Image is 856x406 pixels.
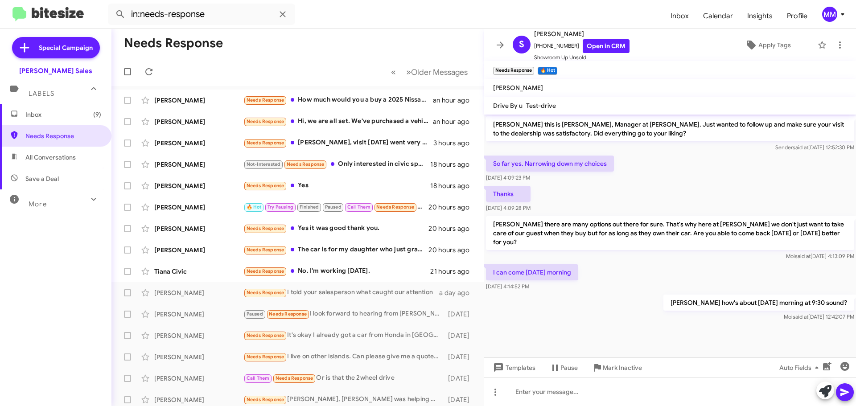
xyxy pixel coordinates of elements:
[538,67,557,75] small: 🔥 Hot
[124,36,223,50] h1: Needs Response
[247,204,262,210] span: 🔥 Hot
[276,375,313,381] span: Needs Response
[247,97,284,103] span: Needs Response
[247,354,284,360] span: Needs Response
[243,245,428,255] div: The car is for my daughter who just graduated college. She needs to establish her credit first an...
[29,200,47,208] span: More
[793,144,808,151] span: said at
[444,353,477,361] div: [DATE]
[526,102,556,110] span: Test-drive
[534,53,630,62] span: Showroom Up Unsold
[247,226,284,231] span: Needs Response
[486,283,529,290] span: [DATE] 4:14:52 PM
[267,204,293,210] span: Try Pausing
[433,139,477,148] div: 3 hours ago
[247,311,263,317] span: Paused
[493,84,543,92] span: [PERSON_NAME]
[247,247,284,253] span: Needs Response
[543,360,585,376] button: Pause
[775,144,854,151] span: Sender [DATE] 12:52:30 PM
[444,331,477,340] div: [DATE]
[247,161,281,167] span: Not-Interested
[444,310,477,319] div: [DATE]
[325,204,342,210] span: Paused
[243,180,430,191] div: Yes
[243,223,428,234] div: Yes it was good thank you.
[243,394,444,405] div: [PERSON_NAME], [PERSON_NAME] was helping me with the car. Last I checked he was seeing when the C...
[560,360,578,376] span: Pause
[247,140,284,146] span: Needs Response
[444,374,477,383] div: [DATE]
[154,331,243,340] div: [PERSON_NAME]
[519,37,524,52] span: S
[108,4,295,25] input: Search
[154,224,243,233] div: [PERSON_NAME]
[493,102,523,110] span: Drive By u
[493,67,534,75] small: Needs Response
[154,353,243,361] div: [PERSON_NAME]
[411,67,468,77] span: Older Messages
[247,397,284,402] span: Needs Response
[376,204,414,210] span: Needs Response
[433,96,477,105] div: an hour ago
[486,186,531,202] p: Thanks
[247,332,284,338] span: Needs Response
[12,37,100,58] a: Special Campaign
[243,373,444,383] div: Or is that the 2wheel drive
[428,246,477,254] div: 20 hours ago
[491,360,535,376] span: Templates
[696,3,740,29] span: Calendar
[484,360,543,376] button: Templates
[243,352,444,362] div: I live on other islands. Can please give me a quote for Honda civic lx
[29,90,54,98] span: Labels
[486,174,530,181] span: [DATE] 4:09:23 PM
[247,375,270,381] span: Call Them
[534,39,630,53] span: [PHONE_NUMBER]
[25,131,101,140] span: Needs Response
[243,159,430,169] div: Only interested in civic sport 4dr
[430,267,477,276] div: 21 hours ago
[247,183,284,189] span: Needs Response
[663,295,854,311] p: [PERSON_NAME] how's about [DATE] morning at 9:30 sound?
[243,266,430,276] div: No. I'm working [DATE].
[391,66,396,78] span: «
[247,268,284,274] span: Needs Response
[243,202,428,212] div: Ok thanks, he's na available right now. We'll call when he can
[430,181,477,190] div: 18 hours ago
[287,161,325,167] span: Needs Response
[243,287,439,298] div: I told your salesperson what caught our attention
[772,360,829,376] button: Auto Fields
[486,116,854,141] p: [PERSON_NAME] this is [PERSON_NAME], Manager at [PERSON_NAME]. Just wanted to follow up and make ...
[154,374,243,383] div: [PERSON_NAME]
[39,43,93,52] span: Special Campaign
[740,3,780,29] a: Insights
[247,119,284,124] span: Needs Response
[25,110,101,119] span: Inbox
[486,156,614,172] p: So far yes. Narrowing down my choices
[154,160,243,169] div: [PERSON_NAME]
[154,246,243,254] div: [PERSON_NAME]
[786,253,854,259] span: Moi [DATE] 4:13:09 PM
[663,3,696,29] a: Inbox
[758,37,791,53] span: Apply Tags
[247,290,284,295] span: Needs Response
[780,3,815,29] a: Profile
[386,63,473,81] nav: Page navigation example
[154,310,243,319] div: [PERSON_NAME]
[25,153,76,162] span: All Conversations
[154,117,243,126] div: [PERSON_NAME]
[93,110,101,119] span: (9)
[243,309,444,319] div: I look forward to hearing from [PERSON_NAME]
[428,203,477,212] div: 20 hours ago
[486,216,854,250] p: [PERSON_NAME] there are many options out there for sure. That's why here at [PERSON_NAME] we don'...
[784,313,854,320] span: Moi [DATE] 12:42:07 PM
[269,311,307,317] span: Needs Response
[428,224,477,233] div: 20 hours ago
[585,360,649,376] button: Mark Inactive
[243,330,444,340] div: It's okay I already got a car from Honda in [GEOGRAPHIC_DATA] crv
[486,264,578,280] p: I can come [DATE] morning
[243,116,433,127] div: Hi, we are all set. We've purchased a vehicle already. Thank you!
[430,160,477,169] div: 18 hours ago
